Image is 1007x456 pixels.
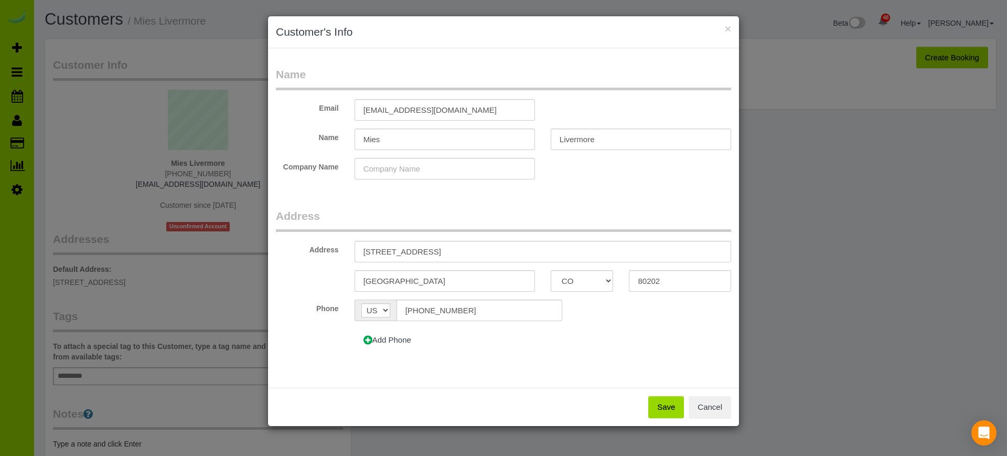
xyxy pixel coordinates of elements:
input: Zip Code [629,270,731,292]
label: Email [268,99,347,113]
button: Save [648,396,684,418]
button: × [725,23,731,34]
input: Phone [397,300,562,321]
h3: Customer's Info [276,24,731,40]
label: Name [268,129,347,143]
label: Address [268,241,347,255]
label: Company Name [268,158,347,172]
input: City [355,270,535,292]
legend: Address [276,208,731,232]
div: Open Intercom Messenger [971,420,997,446]
legend: Name [276,67,731,90]
input: Company Name [355,158,535,179]
sui-modal: Customer's Info [268,16,739,426]
button: Cancel [689,396,731,418]
label: Phone [268,300,347,314]
button: Add Phone [355,329,420,351]
input: Last Name [551,129,731,150]
input: First Name [355,129,535,150]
